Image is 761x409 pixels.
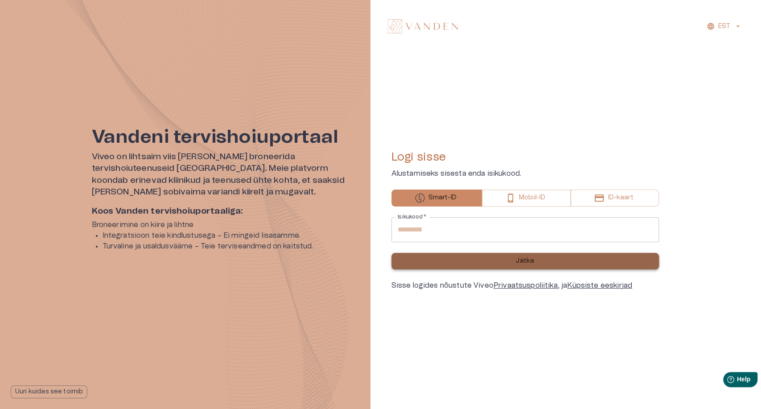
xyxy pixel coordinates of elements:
button: Mobiil-ID [482,190,571,207]
button: EST [705,20,743,33]
h4: Logi sisse [391,150,659,164]
p: Mobiil-ID [519,193,545,202]
a: Küpsiste eeskirjad [567,282,632,289]
label: Isikukood [398,213,426,221]
div: Sisse logides nõustute Viveo , ja [391,280,659,291]
img: Vanden logo [388,19,458,33]
button: Jätka [391,253,659,269]
p: Uuri kuidas see toimib [15,387,83,397]
iframe: Help widget launcher [691,368,761,393]
p: ID-kaart [608,193,633,202]
button: ID-kaart [571,190,658,207]
button: Smart-ID [391,190,482,207]
p: Smart-ID [428,193,457,202]
p: Jätka [516,256,534,266]
p: Alustamiseks sisesta enda isikukood. [391,168,659,179]
a: Privaatsuspoliitika [494,282,558,289]
p: EST [718,22,730,31]
button: Uuri kuidas see toimib [11,385,87,398]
